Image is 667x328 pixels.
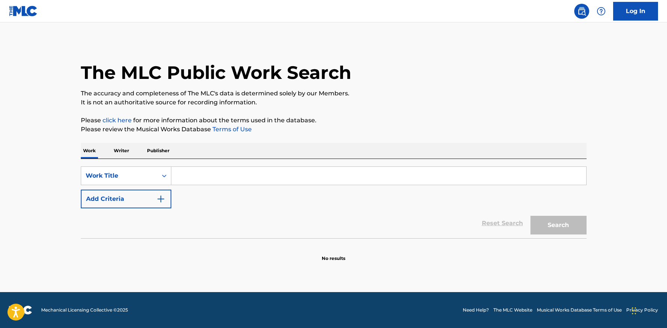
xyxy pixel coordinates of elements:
[111,143,131,159] p: Writer
[594,4,609,19] div: Help
[81,89,587,98] p: The accuracy and completeness of The MLC's data is determined solely by our Members.
[81,125,587,134] p: Please review the Musical Works Database
[322,246,345,262] p: No results
[9,306,32,315] img: logo
[574,4,589,19] a: Public Search
[613,2,658,21] a: Log In
[626,307,658,313] a: Privacy Policy
[632,300,636,322] div: Drag
[81,143,98,159] p: Work
[81,61,351,84] h1: The MLC Public Work Search
[597,7,606,16] img: help
[41,307,128,313] span: Mechanical Licensing Collective © 2025
[630,292,667,328] iframe: Chat Widget
[81,190,171,208] button: Add Criteria
[577,7,586,16] img: search
[211,126,252,133] a: Terms of Use
[81,166,587,238] form: Search Form
[81,116,587,125] p: Please for more information about the terms used in the database.
[156,194,165,203] img: 9d2ae6d4665cec9f34b9.svg
[463,307,489,313] a: Need Help?
[145,143,172,159] p: Publisher
[86,171,153,180] div: Work Title
[493,307,532,313] a: The MLC Website
[81,98,587,107] p: It is not an authoritative source for recording information.
[9,6,38,16] img: MLC Logo
[103,117,132,124] a: click here
[537,307,622,313] a: Musical Works Database Terms of Use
